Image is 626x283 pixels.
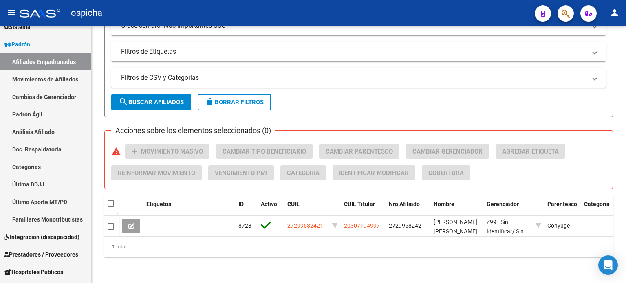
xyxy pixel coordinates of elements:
[319,144,399,159] button: Cambiar Parentesco
[422,165,470,180] button: Cobertura
[119,99,184,106] span: Buscar Afiliados
[344,222,380,229] span: 20307194997
[4,22,31,31] span: Sistema
[111,147,121,156] mat-icon: warning
[235,195,258,222] datatable-header-cell: ID
[386,195,430,222] datatable-header-cell: Nro Afiliado
[389,201,420,207] span: Nro Afiliado
[119,97,128,107] mat-icon: search
[434,201,454,207] span: Nombre
[205,99,264,106] span: Borrar Filtros
[111,68,606,88] mat-expansion-panel-header: Filtros de CSV y Categorias
[341,195,386,222] datatable-header-cell: CUIL Titular
[287,222,323,229] span: 27299582421
[502,148,559,155] span: Agregar Etiqueta
[483,195,532,222] datatable-header-cell: Gerenciador
[111,42,606,61] mat-expansion-panel-header: Filtros de Etiquetas
[64,4,102,22] span: - ospicha
[487,201,519,207] span: Gerenciador
[261,201,277,207] span: Activo
[130,147,139,156] mat-icon: add
[223,148,306,155] span: Cambiar Tipo Beneficiario
[389,222,425,229] span: 27299582421
[406,144,489,159] button: Cambiar Gerenciador
[333,165,415,180] button: Identificar Modificar
[326,148,393,155] span: Cambiar Parentesco
[121,47,586,56] mat-panel-title: Filtros de Etiquetas
[4,40,30,49] span: Padrón
[287,201,300,207] span: CUIL
[238,201,244,207] span: ID
[280,165,326,180] button: Categoria
[584,201,610,207] span: Categoria
[198,94,271,110] button: Borrar Filtros
[258,195,284,222] datatable-header-cell: Activo
[146,201,171,207] span: Etiquetas
[412,148,483,155] span: Cambiar Gerenciador
[434,219,477,235] span: [PERSON_NAME] [PERSON_NAME]
[143,195,235,222] datatable-header-cell: Etiquetas
[111,125,275,136] h3: Acciones sobre los elementos seleccionados (0)
[598,255,618,275] div: Open Intercom Messenger
[544,195,581,222] datatable-header-cell: Parentesco
[104,237,613,257] div: 1 total
[496,144,565,159] button: Agregar Etiqueta
[487,219,512,235] span: Z99 - Sin Identificar
[125,144,209,159] button: Movimiento Masivo
[7,8,16,18] mat-icon: menu
[287,169,320,177] span: Categoria
[141,148,203,155] span: Movimiento Masivo
[121,73,586,82] mat-panel-title: Filtros de CSV y Categorias
[4,250,78,259] span: Prestadores / Proveedores
[339,169,409,177] span: Identificar Modificar
[344,201,375,207] span: CUIL Titular
[428,169,464,177] span: Cobertura
[215,169,267,177] span: Vencimiento PMI
[610,8,619,18] mat-icon: person
[216,144,313,159] button: Cambiar Tipo Beneficiario
[4,233,79,241] span: Integración (discapacidad)
[118,169,195,177] span: Reinformar Movimiento
[547,201,577,207] span: Parentesco
[581,195,613,222] datatable-header-cell: Categoria
[547,222,570,229] span: Cónyuge
[208,165,274,180] button: Vencimiento PMI
[111,94,191,110] button: Buscar Afiliados
[238,222,251,229] span: 8728
[284,195,329,222] datatable-header-cell: CUIL
[430,195,483,222] datatable-header-cell: Nombre
[111,165,202,180] button: Reinformar Movimiento
[205,97,215,107] mat-icon: delete
[4,268,63,276] span: Hospitales Públicos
